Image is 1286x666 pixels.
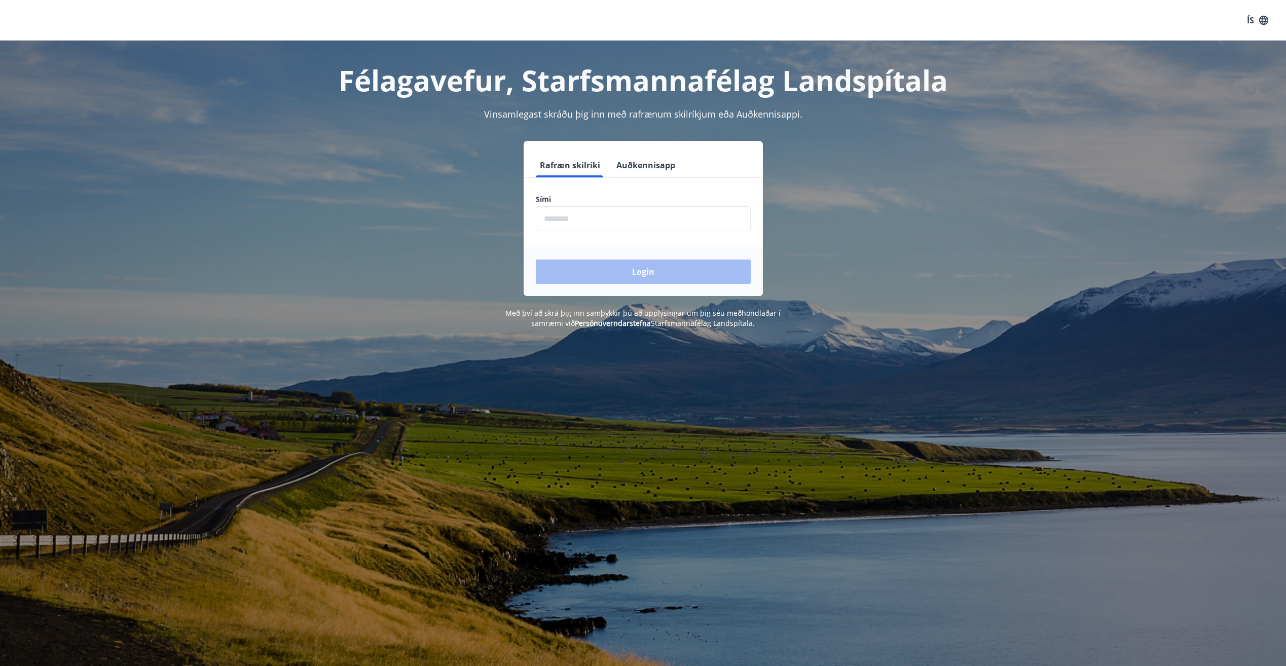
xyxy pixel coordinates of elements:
h1: Félagavefur, Starfsmannafélag Landspítala [290,61,996,99]
span: Vinsamlegast skráðu þig inn með rafrænum skilríkjum eða Auðkennisappi. [484,108,802,120]
button: Auðkennisapp [612,153,679,177]
button: ÍS [1241,11,1274,29]
button: Rafræn skilríki [536,153,604,177]
label: Sími [536,194,751,204]
span: Með því að skrá þig inn samþykkir þú að upplýsingar um þig séu meðhöndlaðar í samræmi við Starfsm... [505,308,781,328]
a: Persónuverndarstefna [575,318,651,328]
